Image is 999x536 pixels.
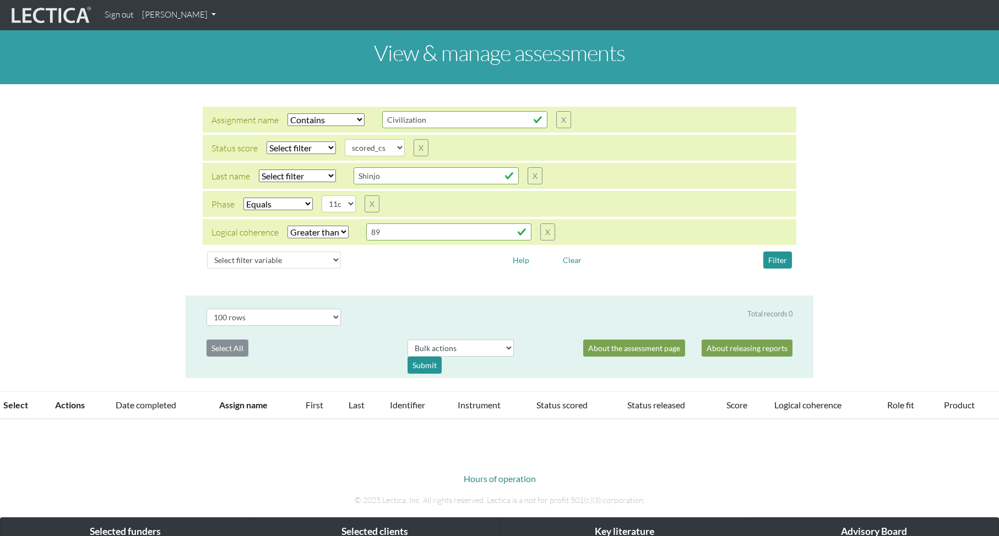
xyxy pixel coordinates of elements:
a: Status scored [536,400,588,410]
button: X [540,223,555,240]
a: First [306,400,323,410]
a: Sign out [100,4,138,26]
button: X [556,111,571,128]
a: Identifier [390,400,425,410]
a: Hours of operation [464,473,536,484]
a: Help [508,254,534,264]
p: © 2025 Lectica, Inc. All rights reserved. Lectica is a not for profit 501(c)(3) corporation. [194,494,805,506]
img: lecticalive [9,5,91,26]
div: Total records 0 [747,309,792,319]
a: [PERSON_NAME] [138,4,220,26]
a: Instrument [458,400,501,410]
button: X [414,139,428,156]
button: Select All [207,340,248,357]
a: Last [349,400,365,410]
button: Help [508,251,534,269]
th: Actions [48,392,108,419]
button: X [365,195,379,212]
div: Logical coherence [211,226,279,239]
a: Role fit [887,400,914,410]
a: Product [944,400,975,410]
button: Filter [763,251,792,269]
a: Score [726,400,747,410]
a: Logical coherence [774,400,841,410]
a: Status released [627,400,685,410]
div: Last name [211,169,250,183]
a: About releasing reports [702,340,792,357]
div: Assignment name [211,113,279,127]
a: About the assessment page [583,340,685,357]
button: X [528,167,542,184]
th: Assign name [213,392,299,419]
button: Clear [558,251,587,269]
div: Phase [211,198,235,211]
div: Status score [211,141,258,155]
a: Date completed [116,400,176,410]
div: Submit [408,357,442,374]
